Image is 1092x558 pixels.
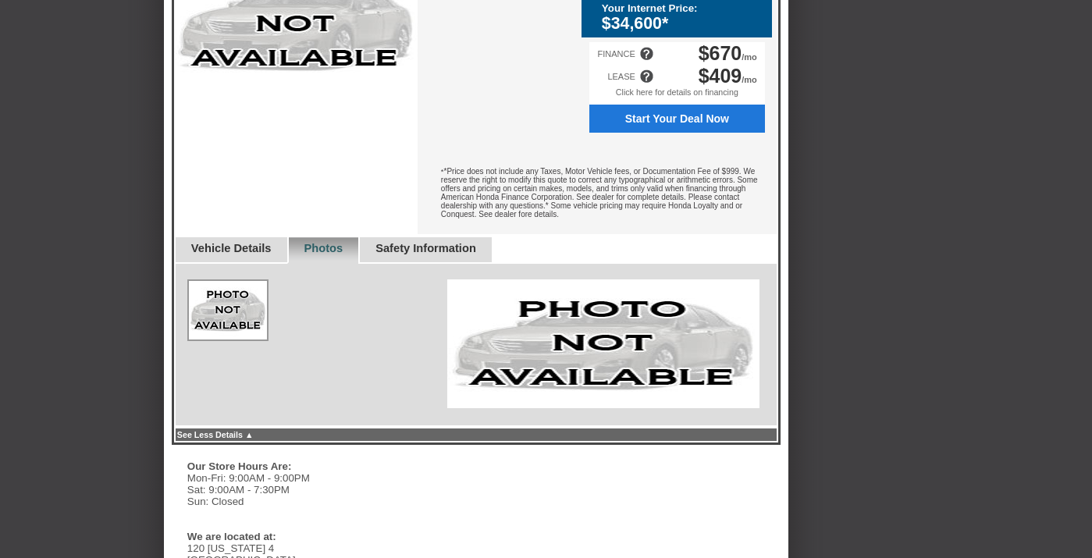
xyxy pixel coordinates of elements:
a: See Less Details ▲ [177,430,254,439]
div: LEASE [607,72,635,81]
div: We are located at: [187,531,414,542]
div: FINANCE [598,49,635,59]
span: $409 [699,65,742,87]
img: Image.aspx [447,279,759,408]
div: Your Internet Price: [602,2,764,14]
div: Mon-Fri: 9:00AM - 9:00PM Sat: 9:00AM - 7:30PM Sun: Closed [187,472,422,507]
img: Image.aspx [189,281,267,339]
a: Safety Information [375,242,476,254]
div: /mo [699,65,757,87]
font: *Price does not include any Taxes, Motor Vehicle fees, or Documentation Fee of $999. We reserve t... [441,167,758,219]
div: Click here for details on financing [589,87,765,105]
div: $34,600* [602,14,764,34]
div: Our Store Hours Are: [187,460,414,472]
div: /mo [699,42,757,65]
span: Start Your Deal Now [598,112,756,125]
a: Photos [304,242,343,254]
span: $670 [699,42,742,64]
a: Vehicle Details [191,242,272,254]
